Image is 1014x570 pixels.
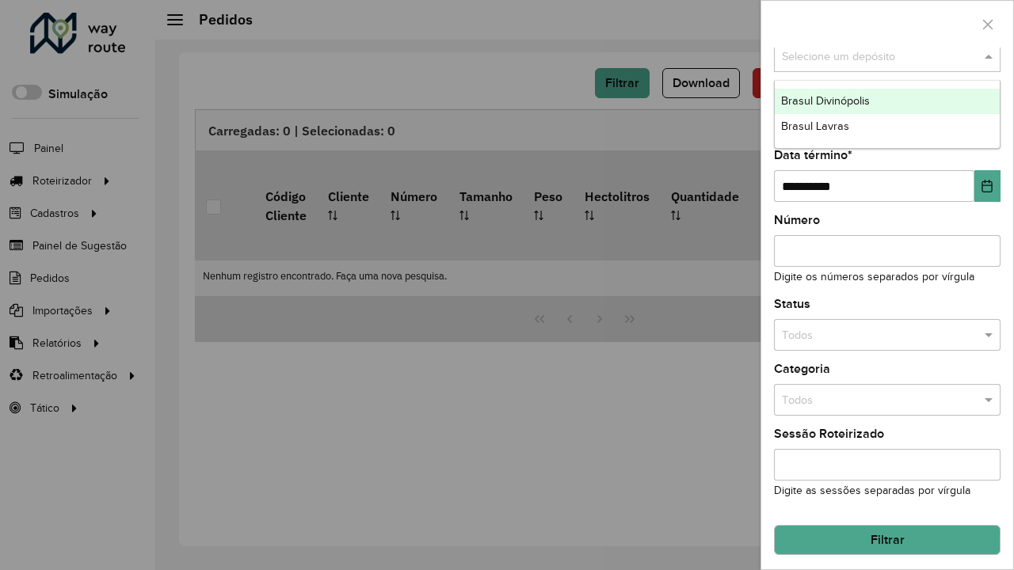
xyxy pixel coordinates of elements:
button: Choose Date [974,170,1001,202]
small: Digite os números separados por vírgula [774,271,974,283]
label: Categoria [774,359,830,378]
label: Status [774,294,810,313]
small: Digite as sessões separadas por vírgula [774,484,970,496]
ng-dropdown-panel: Options list [774,80,1001,148]
span: Brasul Divinópolis [781,94,870,107]
label: Sessão Roteirizado [774,424,884,443]
label: Data término [774,146,852,165]
button: Filtrar [774,525,1001,555]
label: Número [774,211,820,230]
span: Brasul Lavras [781,120,849,132]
